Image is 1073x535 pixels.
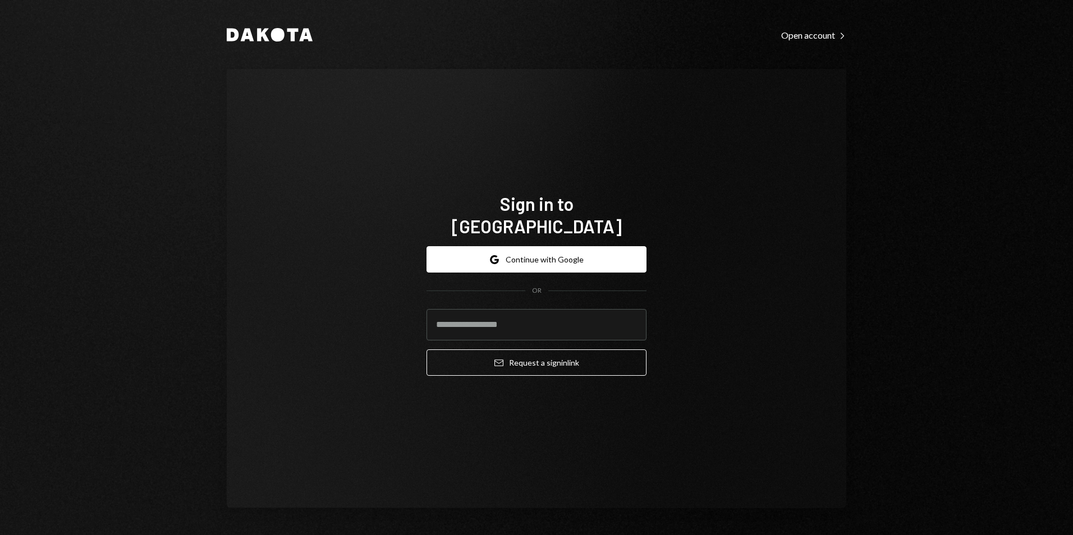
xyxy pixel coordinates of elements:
[781,30,846,41] div: Open account
[427,349,646,376] button: Request a signinlink
[781,29,846,41] a: Open account
[532,286,542,296] div: OR
[427,192,646,237] h1: Sign in to [GEOGRAPHIC_DATA]
[427,246,646,273] button: Continue with Google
